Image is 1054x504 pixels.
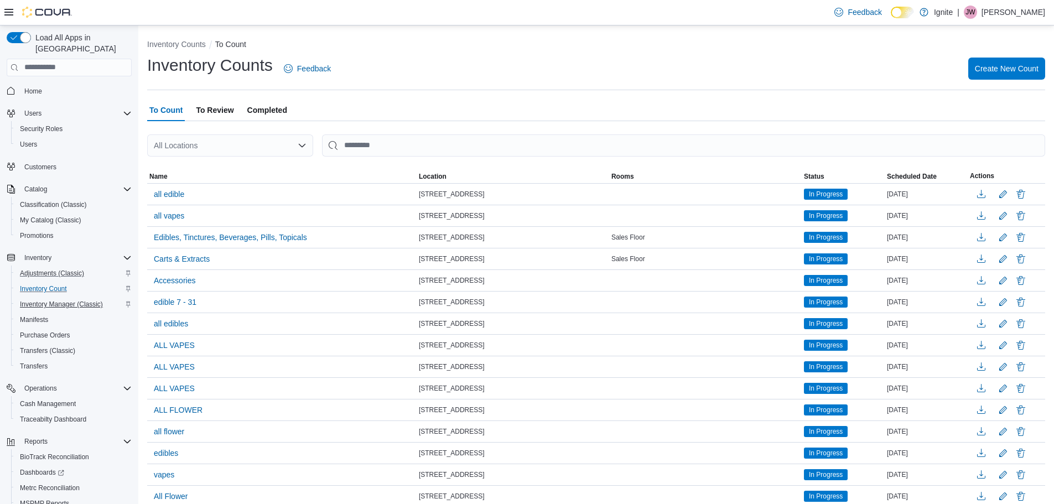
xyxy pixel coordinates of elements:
button: Reports [20,435,52,448]
input: This is a search bar. After typing your query, hit enter to filter the results lower in the page. [322,134,1045,157]
span: Home [24,87,42,96]
span: [STREET_ADDRESS] [419,470,485,479]
div: [DATE] [885,209,968,222]
a: Adjustments (Classic) [15,267,89,280]
button: My Catalog (Classic) [11,212,136,228]
button: Delete [1014,231,1027,244]
span: Customers [20,160,132,174]
button: Delete [1014,468,1027,481]
span: JW [965,6,975,19]
span: Scheduled Date [887,172,937,181]
button: Classification (Classic) [11,197,136,212]
button: ALL VAPES [149,380,199,397]
div: [DATE] [885,295,968,309]
span: In Progress [804,189,848,200]
span: [STREET_ADDRESS] [419,406,485,414]
span: Carts & Extracts [154,253,210,264]
button: Reports [2,434,136,449]
span: ALL FLOWER [154,404,203,415]
span: In Progress [804,361,848,372]
a: Cash Management [15,397,80,411]
span: In Progress [804,232,848,243]
span: Transfers (Classic) [15,344,132,357]
button: Accessories [149,272,200,289]
span: Classification (Classic) [20,200,87,209]
span: In Progress [809,383,843,393]
button: Edit count details [996,445,1010,461]
span: In Progress [809,254,843,264]
a: Metrc Reconciliation [15,481,84,495]
span: In Progress [804,340,848,351]
button: Name [147,170,417,183]
span: Security Roles [20,124,63,133]
button: ALL VAPES [149,337,199,354]
span: Manifests [20,315,48,324]
span: In Progress [804,275,848,286]
button: Inventory Counts [147,40,206,49]
span: Load All Apps in [GEOGRAPHIC_DATA] [31,32,132,54]
button: Traceabilty Dashboard [11,412,136,427]
input: Dark Mode [891,7,914,18]
button: vapes [149,466,179,483]
a: Transfers [15,360,52,373]
span: Classification (Classic) [15,198,132,211]
span: ALL VAPES [154,361,195,372]
button: all edible [149,186,189,202]
span: [STREET_ADDRESS] [419,362,485,371]
button: Purchase Orders [11,328,136,343]
span: In Progress [809,276,843,285]
span: Cash Management [15,397,132,411]
div: [DATE] [885,403,968,417]
span: Cash Management [20,399,76,408]
button: Delete [1014,446,1027,460]
a: Transfers (Classic) [15,344,80,357]
a: Feedback [279,58,335,80]
span: [STREET_ADDRESS] [419,254,485,263]
span: Metrc Reconciliation [20,484,80,492]
span: Catalog [20,183,132,196]
button: Catalog [2,181,136,197]
button: ALL FLOWER [149,402,207,418]
span: In Progress [804,404,848,415]
span: Security Roles [15,122,132,136]
button: Delete [1014,252,1027,266]
button: Delete [1014,382,1027,395]
button: ALL VAPES [149,358,199,375]
span: all edibles [154,318,188,329]
button: Edit count details [996,229,1010,246]
span: Users [20,140,37,149]
button: Edit count details [996,380,1010,397]
span: In Progress [804,469,848,480]
span: Manifests [15,313,132,326]
span: all edible [154,189,184,200]
span: [STREET_ADDRESS] [419,319,485,328]
div: [DATE] [885,360,968,373]
span: Metrc Reconciliation [15,481,132,495]
button: all edibles [149,315,193,332]
button: Delete [1014,209,1027,222]
a: Manifests [15,313,53,326]
span: In Progress [809,448,843,458]
span: In Progress [809,405,843,415]
span: [STREET_ADDRESS] [419,384,485,393]
div: [DATE] [885,274,968,287]
span: ALL VAPES [154,340,195,351]
span: Create New Count [975,63,1039,74]
span: edible 7 - 31 [154,297,196,308]
div: [DATE] [885,446,968,460]
span: Adjustments (Classic) [20,269,84,278]
button: Customers [2,159,136,175]
span: To Count [149,99,183,121]
span: Promotions [20,231,54,240]
button: Edit count details [996,272,1010,289]
a: Purchase Orders [15,329,75,342]
button: Edit count details [996,251,1010,267]
span: edibles [154,448,178,459]
div: [DATE] [885,490,968,503]
button: edibles [149,445,183,461]
a: Classification (Classic) [15,198,91,211]
span: Inventory [20,251,132,264]
span: Users [24,109,41,118]
button: all vapes [149,207,189,224]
